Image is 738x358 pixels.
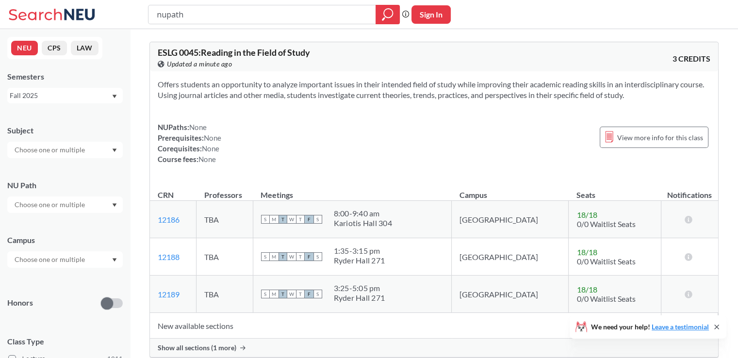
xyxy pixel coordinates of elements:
a: Leave a testimonial [652,323,709,331]
span: T [279,252,287,261]
a: 12186 [158,215,180,224]
input: Choose one or multiple [10,144,91,156]
span: M [270,215,279,224]
section: Offers students an opportunity to analyze important issues in their intended field of study while... [158,79,710,100]
span: Updated a minute ago [167,59,232,69]
div: CRN [158,190,174,200]
td: [GEOGRAPHIC_DATA] [452,238,569,276]
svg: Dropdown arrow [112,95,117,98]
th: Notifications [661,180,718,201]
svg: magnifying glass [382,8,394,21]
div: Ryder Hall 271 [334,293,385,303]
div: Kariotis Hall 304 [334,218,392,228]
span: M [270,252,279,261]
div: NUPaths: Prerequisites: Corequisites: Course fees: [158,122,221,164]
div: 8:00 - 9:40 am [334,209,392,218]
span: 18 / 18 [576,247,597,257]
td: TBA [197,276,253,313]
span: S [261,290,270,298]
button: CPS [42,41,67,55]
td: [GEOGRAPHIC_DATA] [452,276,569,313]
span: 0/0 Waitlist Seats [576,257,635,266]
div: magnifying glass [376,5,400,24]
span: We need your help! [591,324,709,330]
span: T [279,290,287,298]
input: Class, professor, course number, "phrase" [156,6,369,23]
span: T [296,290,305,298]
th: Campus [452,180,569,201]
p: Honors [7,297,33,309]
th: Seats [569,180,661,201]
span: S [261,215,270,224]
th: Professors [197,180,253,201]
div: 3:25 - 5:05 pm [334,283,385,293]
div: Show all sections (1 more) [150,339,718,357]
svg: Dropdown arrow [112,203,117,207]
a: 12188 [158,252,180,261]
span: 0/0 Waitlist Seats [576,294,635,303]
span: 18 / 18 [576,285,597,294]
span: None [189,123,207,131]
div: Fall 2025 [10,90,111,101]
span: W [287,252,296,261]
span: S [313,252,322,261]
span: T [296,252,305,261]
div: 1:35 - 3:15 pm [334,246,385,256]
td: [GEOGRAPHIC_DATA] [452,201,569,238]
td: New available sections [150,313,661,339]
span: S [261,252,270,261]
span: T [279,215,287,224]
span: F [305,215,313,224]
span: 0/0 Waitlist Seats [576,219,635,228]
span: View more info for this class [617,131,703,144]
span: W [287,215,296,224]
td: TBA [197,201,253,238]
span: ESLG 0045 : Reading in the Field of Study [158,47,310,58]
div: Ryder Hall 271 [334,256,385,265]
span: S [313,215,322,224]
div: Semesters [7,71,123,82]
span: None [202,144,219,153]
span: F [305,252,313,261]
svg: Dropdown arrow [112,148,117,152]
td: TBA [197,238,253,276]
a: 12189 [158,290,180,299]
span: T [296,215,305,224]
span: S [313,290,322,298]
span: Class Type [7,336,123,347]
span: None [198,155,216,163]
button: Sign In [411,5,451,24]
div: Dropdown arrow [7,251,123,268]
th: Meetings [253,180,452,201]
span: 3 CREDITS [672,53,710,64]
div: Dropdown arrow [7,142,123,158]
span: 18 / 18 [576,210,597,219]
span: F [305,290,313,298]
div: Subject [7,125,123,136]
span: W [287,290,296,298]
input: Choose one or multiple [10,199,91,211]
span: None [204,133,221,142]
svg: Dropdown arrow [112,258,117,262]
div: Campus [7,235,123,245]
div: Fall 2025Dropdown arrow [7,88,123,103]
span: Show all sections (1 more) [158,343,236,352]
div: NU Path [7,180,123,191]
button: LAW [71,41,98,55]
span: M [270,290,279,298]
input: Choose one or multiple [10,254,91,265]
button: NEU [11,41,38,55]
div: Dropdown arrow [7,196,123,213]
